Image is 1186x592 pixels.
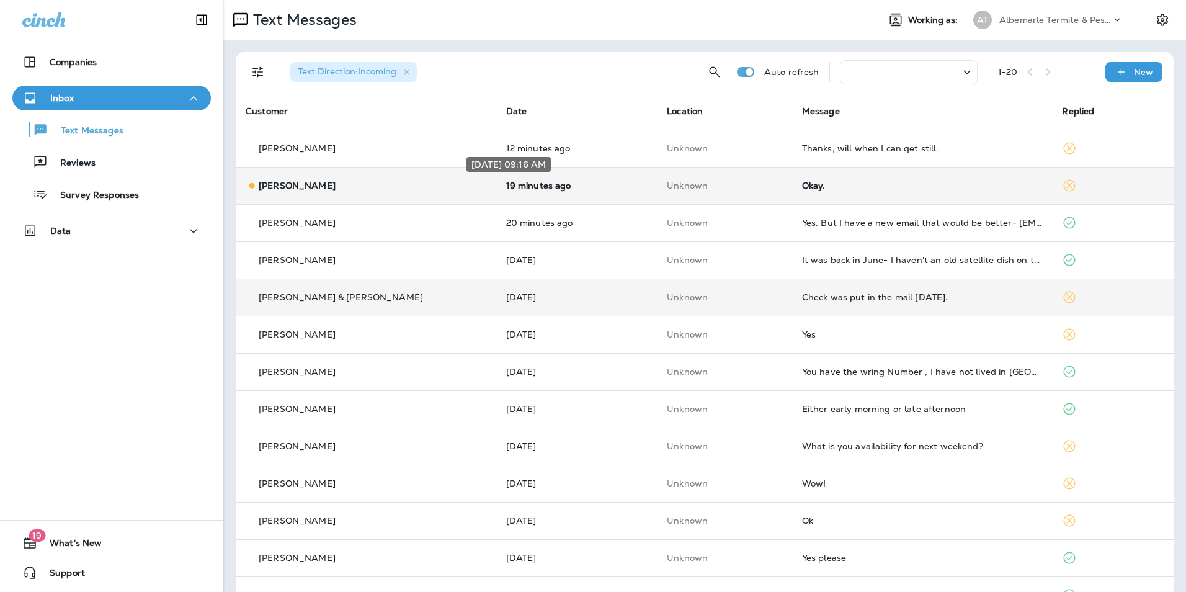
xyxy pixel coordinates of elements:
p: This customer does not have a last location and the phone number they messaged is not assigned to... [667,553,782,563]
p: [PERSON_NAME] [259,330,336,339]
span: Working as: [908,15,961,25]
button: Inbox [12,86,211,110]
p: Aug 7, 2025 08:48 PM [506,478,648,488]
div: [DATE] 09:16 AM [466,157,551,172]
div: It was back in June- I haven't an old satellite dish on top of roof- not sure what that has to do... [802,255,1043,265]
div: Check was put in the mail on Saturday. [802,292,1043,302]
p: Aug 7, 2025 12:01 PM [506,516,648,526]
p: Aug 14, 2025 09:16 AM [506,181,648,191]
div: Wow! [802,478,1043,488]
p: Survey Responses [48,190,139,202]
span: Date [506,105,527,117]
p: [PERSON_NAME] [259,553,336,563]
div: Text Direction:Incoming [290,62,417,82]
span: Customer [246,105,288,117]
p: This customer does not have a last location and the phone number they messaged is not assigned to... [667,330,782,339]
div: Yes [802,330,1043,339]
p: [PERSON_NAME] [259,181,336,191]
button: Data [12,218,211,243]
p: Companies [50,57,97,67]
button: Support [12,560,211,585]
p: This customer does not have a last location and the phone number they messaged is not assigned to... [667,143,782,153]
p: [PERSON_NAME] [259,367,336,377]
button: Reviews [12,149,211,175]
p: Aug 11, 2025 03:49 PM [506,404,648,414]
div: You have the wring Number , I have not lived in NC for 3 years [802,367,1043,377]
p: [PERSON_NAME] [259,255,336,265]
p: [PERSON_NAME] & [PERSON_NAME] [259,292,423,302]
p: This customer does not have a last location and the phone number they messaged is not assigned to... [667,292,782,302]
span: What's New [37,538,102,553]
button: Text Messages [12,117,211,143]
span: Support [37,568,85,583]
p: [PERSON_NAME] [259,441,336,451]
p: Albemarle Termite & Pest Control [999,15,1111,25]
div: Yes. But I have a new email that would be better- crmathews74@gmail.com. The Hotmail is giving me... [802,218,1043,228]
div: What is you availability for next weekend? [802,441,1043,451]
p: [PERSON_NAME] [259,218,336,228]
button: 19What's New [12,531,211,555]
p: This customer does not have a last location and the phone number they messaged is not assigned to... [667,404,782,414]
span: Location [667,105,703,117]
span: Message [802,105,840,117]
p: [PERSON_NAME] [259,404,336,414]
p: Aug 12, 2025 05:56 PM [506,292,648,302]
p: This customer does not have a last location and the phone number they messaged is not assigned to... [667,478,782,488]
span: 19 [29,529,45,542]
p: Reviews [48,158,96,169]
div: 1 - 20 [998,67,1018,77]
p: Aug 11, 2025 04:34 PM [506,367,648,377]
p: Text Messages [48,125,123,137]
p: Aug 13, 2025 09:30 AM [506,255,648,265]
p: [PERSON_NAME] [259,478,336,488]
p: This customer does not have a last location and the phone number they messaged is not assigned to... [667,255,782,265]
p: This customer does not have a last location and the phone number they messaged is not assigned to... [667,181,782,191]
p: This customer does not have a last location and the phone number they messaged is not assigned to... [667,218,782,228]
p: This customer does not have a last location and the phone number they messaged is not assigned to... [667,441,782,451]
button: Search Messages [702,60,727,84]
div: AT [973,11,992,29]
button: Companies [12,50,211,74]
p: New [1134,67,1153,77]
div: Thanks, will when I can get still. [802,143,1043,153]
button: Collapse Sidebar [184,7,219,32]
p: [PERSON_NAME] [259,516,336,526]
button: Survey Responses [12,181,211,207]
div: Either early morning or late afternoon [802,404,1043,414]
span: Text Direction : Incoming [298,66,396,77]
div: Okay. [802,181,1043,191]
p: Aug 14, 2025 09:22 AM [506,143,648,153]
p: Aug 11, 2025 01:56 PM [506,441,648,451]
p: Aug 6, 2025 01:02 PM [506,553,648,563]
button: Settings [1151,9,1174,31]
p: [PERSON_NAME] [259,143,336,153]
p: This customer does not have a last location and the phone number they messaged is not assigned to... [667,367,782,377]
p: Aug 12, 2025 11:20 AM [506,330,648,339]
button: Filters [246,60,270,84]
span: Replied [1062,105,1094,117]
p: This customer does not have a last location and the phone number they messaged is not assigned to... [667,516,782,526]
div: Yes please [802,553,1043,563]
div: Ok [802,516,1043,526]
p: Inbox [50,93,74,103]
p: Text Messages [248,11,357,29]
p: Aug 14, 2025 09:14 AM [506,218,648,228]
p: Auto refresh [764,67,819,77]
p: Data [50,226,71,236]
